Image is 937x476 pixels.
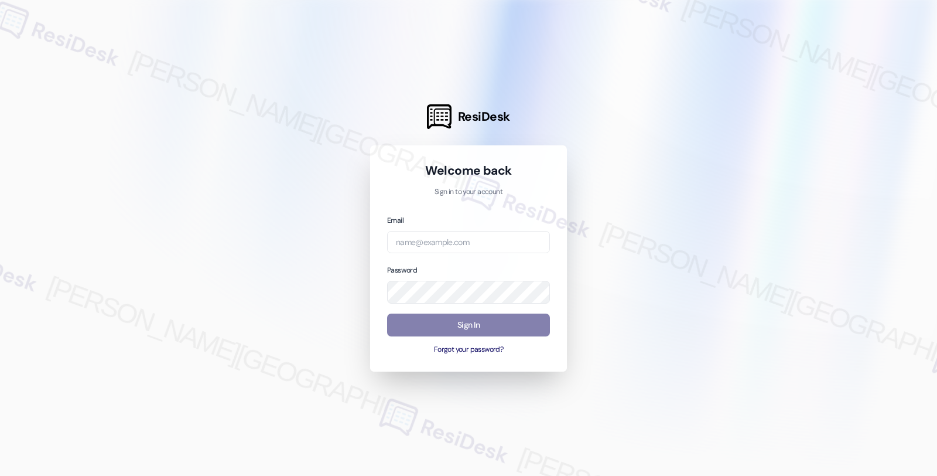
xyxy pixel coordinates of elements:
[387,345,550,355] button: Forgot your password?
[387,187,550,198] p: Sign in to your account
[387,162,550,179] h1: Welcome back
[427,104,452,129] img: ResiDesk Logo
[387,314,550,336] button: Sign In
[387,266,417,275] label: Password
[387,231,550,254] input: name@example.com
[458,108,510,125] span: ResiDesk
[387,216,403,225] label: Email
